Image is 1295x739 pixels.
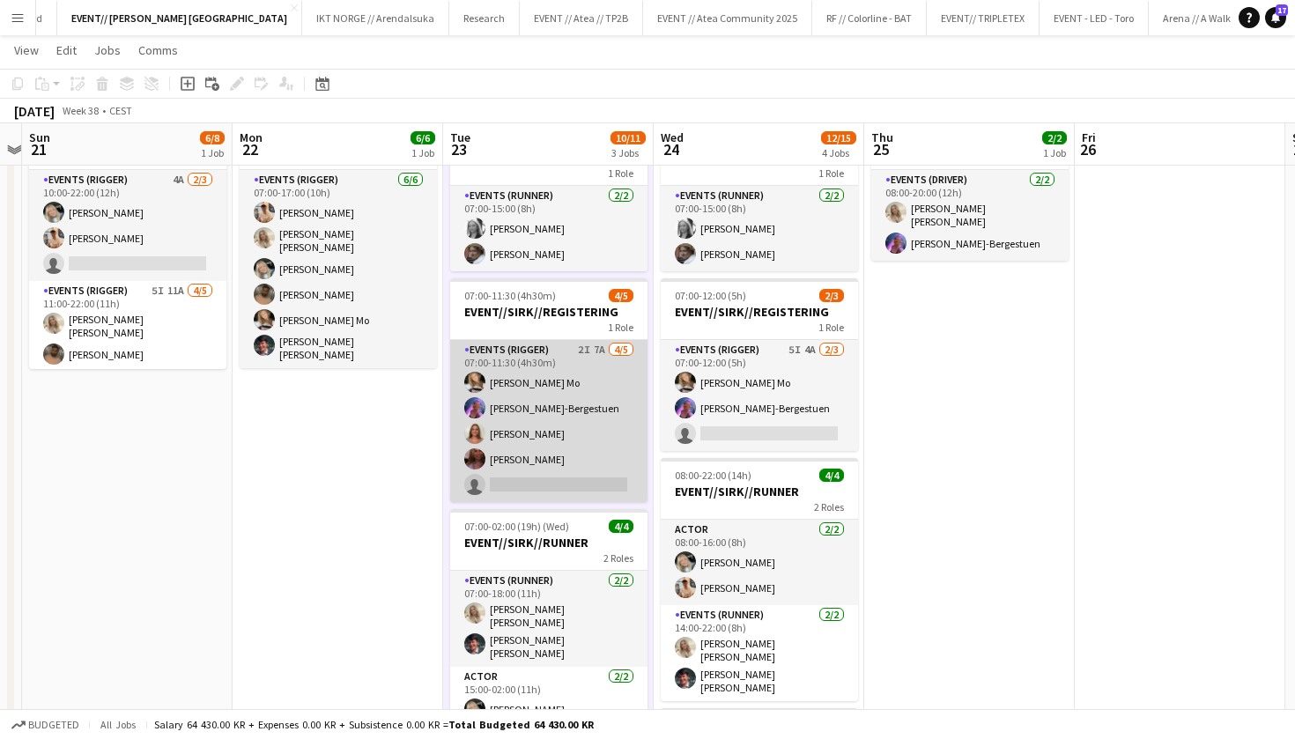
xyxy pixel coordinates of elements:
[448,718,594,731] span: Total Budgeted 64 430.00 KR
[818,321,844,334] span: 1 Role
[450,186,647,271] app-card-role: Events (Runner)2/207:00-15:00 (8h)[PERSON_NAME][PERSON_NAME]
[450,108,647,271] app-job-card: 07:00-15:00 (8h)2/2EVENT//SIRK// TEKNISK VERT OG REGISTRERING1 RoleEvents (Runner)2/207:00-15:00 ...
[1082,129,1096,145] span: Fri
[97,718,139,731] span: All jobs
[29,170,226,281] app-card-role: Events (Rigger)4A2/310:00-22:00 (12h)[PERSON_NAME][PERSON_NAME]
[240,108,437,368] app-job-card: 07:00-17:00 (10h)6/6EVENT//SIRK//OPRIGG1 RoleEvents (Rigger)6/607:00-17:00 (10h)[PERSON_NAME][PER...
[87,39,128,62] a: Jobs
[411,146,434,159] div: 1 Job
[28,719,79,731] span: Budgeted
[9,715,82,735] button: Budgeted
[240,129,263,145] span: Mon
[661,304,858,320] h3: EVENT//SIRK//REGISTERING
[29,281,226,454] app-card-role: Events (Rigger)5I11A4/511:00-22:00 (11h)[PERSON_NAME] [PERSON_NAME][PERSON_NAME]
[237,139,263,159] span: 22
[154,718,594,731] div: Salary 64 430.00 KR + Expenses 0.00 KR + Subsistence 0.00 KR =
[821,131,856,144] span: 12/15
[138,42,178,58] span: Comms
[608,166,633,180] span: 1 Role
[818,166,844,180] span: 1 Role
[14,102,55,120] div: [DATE]
[1079,139,1096,159] span: 26
[1276,4,1288,16] span: 17
[450,340,647,502] app-card-role: Events (Rigger)2I7A4/507:00-11:30 (4h30m)[PERSON_NAME] Mo[PERSON_NAME]-Bergestuen[PERSON_NAME][PE...
[131,39,185,62] a: Comms
[56,42,77,58] span: Edit
[520,1,643,35] button: EVENT // Atea // TP2B
[871,108,1069,261] app-job-card: 08:00-20:00 (12h)2/2EVENT//SIRK//TILBAKELVERING1 RoleEvents (Driver)2/208:00-20:00 (12h)[PERSON_N...
[450,304,647,320] h3: EVENT//SIRK//REGISTERING
[450,278,647,502] app-job-card: 07:00-11:30 (4h30m)4/5EVENT//SIRK//REGISTERING1 RoleEvents (Rigger)2I7A4/507:00-11:30 (4h30m)[PER...
[200,131,225,144] span: 6/8
[871,170,1069,261] app-card-role: Events (Driver)2/208:00-20:00 (12h)[PERSON_NAME] [PERSON_NAME][PERSON_NAME]-Bergestuen
[927,1,1040,35] button: EVENT// TRIPLETEX
[49,39,84,62] a: Edit
[57,1,302,35] button: EVENT// [PERSON_NAME] [GEOGRAPHIC_DATA]
[814,500,844,514] span: 2 Roles
[1043,146,1066,159] div: 1 Job
[871,129,893,145] span: Thu
[661,605,858,701] app-card-role: Events (Runner)2/214:00-22:00 (8h)[PERSON_NAME] [PERSON_NAME][PERSON_NAME] [PERSON_NAME]
[7,39,46,62] a: View
[450,535,647,551] h3: EVENT//SIRK//RUNNER
[94,42,121,58] span: Jobs
[29,108,226,369] app-job-card: 10:00-22:00 (12h)6/8EVENT//SIRK//OPRIGG2 RolesEvents (Rigger)4A2/310:00-22:00 (12h)[PERSON_NAME][...
[819,469,844,482] span: 4/4
[675,289,746,302] span: 07:00-12:00 (5h)
[14,42,39,58] span: View
[812,1,927,35] button: RF // Colorline - BAT
[661,458,858,701] app-job-card: 08:00-22:00 (14h)4/4EVENT//SIRK//RUNNER2 RolesActor2/208:00-16:00 (8h)[PERSON_NAME][PERSON_NAME]E...
[450,571,647,667] app-card-role: Events (Runner)2/207:00-18:00 (11h)[PERSON_NAME] [PERSON_NAME][PERSON_NAME] [PERSON_NAME]
[29,129,50,145] span: Sun
[1040,1,1149,35] button: EVENT - LED - Toro
[869,139,893,159] span: 25
[819,289,844,302] span: 2/3
[661,108,858,271] app-job-card: 07:00-15:00 (8h)2/2EVENT//SIRK// TEKNISK VERT OG REGISTERING1 RoleEvents (Runner)2/207:00-15:00 (...
[201,146,224,159] div: 1 Job
[1265,7,1286,28] a: 17
[464,520,569,533] span: 07:00-02:00 (19h) (Wed)
[609,520,633,533] span: 4/4
[661,129,684,145] span: Wed
[658,139,684,159] span: 24
[109,104,132,117] div: CEST
[661,278,858,451] app-job-card: 07:00-12:00 (5h)2/3EVENT//SIRK//REGISTERING1 RoleEvents (Rigger)5I4A2/307:00-12:00 (5h)[PERSON_NA...
[610,131,646,144] span: 10/11
[240,170,437,368] app-card-role: Events (Rigger)6/607:00-17:00 (10h)[PERSON_NAME][PERSON_NAME] [PERSON_NAME][PERSON_NAME][PERSON_N...
[302,1,449,35] button: IKT NORGE // Arendalsuka
[449,1,520,35] button: Research
[464,289,556,302] span: 07:00-11:30 (4h30m)
[1042,131,1067,144] span: 2/2
[661,520,858,605] app-card-role: Actor2/208:00-16:00 (8h)[PERSON_NAME][PERSON_NAME]
[661,484,858,499] h3: EVENT//SIRK//RUNNER
[450,129,470,145] span: Tue
[661,340,858,451] app-card-role: Events (Rigger)5I4A2/307:00-12:00 (5h)[PERSON_NAME] Mo[PERSON_NAME]-Bergestuen
[26,139,50,159] span: 21
[603,551,633,565] span: 2 Roles
[643,1,812,35] button: EVENT // Atea Community 2025
[675,469,751,482] span: 08:00-22:00 (14h)
[609,289,633,302] span: 4/5
[611,146,645,159] div: 3 Jobs
[822,146,855,159] div: 4 Jobs
[608,321,633,334] span: 1 Role
[411,131,435,144] span: 6/6
[661,186,858,271] app-card-role: Events (Runner)2/207:00-15:00 (8h)[PERSON_NAME][PERSON_NAME]
[58,104,102,117] span: Week 38
[448,139,470,159] span: 23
